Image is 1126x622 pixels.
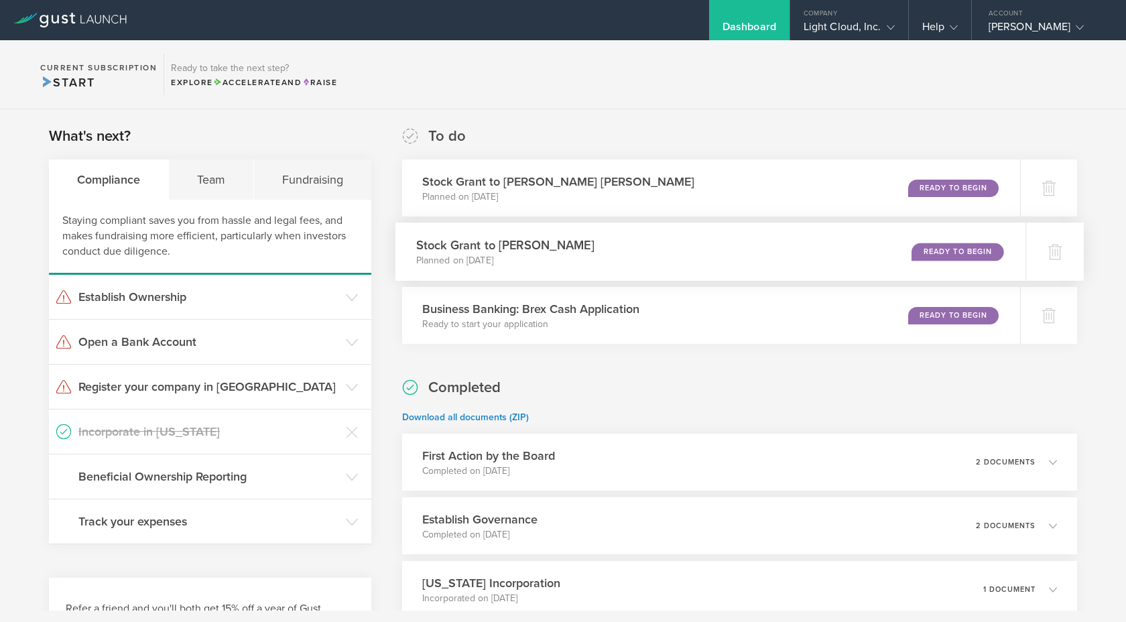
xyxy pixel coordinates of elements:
[983,586,1036,593] p: 1 document
[428,127,466,146] h2: To do
[78,468,339,485] h3: Beneficial Ownership Reporting
[422,592,560,605] p: Incorporated on [DATE]
[976,522,1036,530] p: 2 documents
[416,236,594,254] h3: Stock Grant to [PERSON_NAME]
[395,223,1026,281] div: Stock Grant to [PERSON_NAME]Planned on [DATE]Ready to Begin
[422,300,639,318] h3: Business Banking: Brex Cash Application
[989,20,1103,40] div: [PERSON_NAME]
[40,64,157,72] h2: Current Subscription
[804,20,895,40] div: Light Cloud, Inc.
[416,254,594,267] p: Planned on [DATE]
[213,78,281,87] span: Accelerate
[171,76,337,88] div: Explore
[213,78,302,87] span: and
[49,200,371,275] div: Staying compliant saves you from hassle and legal fees, and makes fundraising more efficient, par...
[49,160,169,200] div: Compliance
[428,378,501,397] h2: Completed
[171,64,337,73] h3: Ready to take the next step?
[169,160,254,200] div: Team
[1059,558,1126,622] iframe: Chat Widget
[422,464,555,478] p: Completed on [DATE]
[78,423,339,440] h3: Incorporate in [US_STATE]
[422,574,560,592] h3: [US_STATE] Incorporation
[422,318,639,331] p: Ready to start your application
[164,54,344,95] div: Ready to take the next step?ExploreAccelerateandRaise
[40,75,95,90] span: Start
[78,513,339,530] h3: Track your expenses
[922,20,958,40] div: Help
[402,160,1020,216] div: Stock Grant to [PERSON_NAME] [PERSON_NAME]Planned on [DATE]Ready to Begin
[908,307,999,324] div: Ready to Begin
[908,180,999,197] div: Ready to Begin
[912,243,1003,261] div: Ready to Begin
[422,447,555,464] h3: First Action by the Board
[422,173,694,190] h3: Stock Grant to [PERSON_NAME] [PERSON_NAME]
[49,127,131,146] h2: What's next?
[422,511,538,528] h3: Establish Governance
[422,190,694,204] p: Planned on [DATE]
[78,378,339,395] h3: Register your company in [GEOGRAPHIC_DATA]
[422,528,538,542] p: Completed on [DATE]
[402,287,1020,344] div: Business Banking: Brex Cash ApplicationReady to start your applicationReady to Begin
[78,333,339,351] h3: Open a Bank Account
[723,20,776,40] div: Dashboard
[976,458,1036,466] p: 2 documents
[254,160,371,200] div: Fundraising
[302,78,337,87] span: Raise
[402,412,529,423] a: Download all documents (ZIP)
[78,288,339,306] h3: Establish Ownership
